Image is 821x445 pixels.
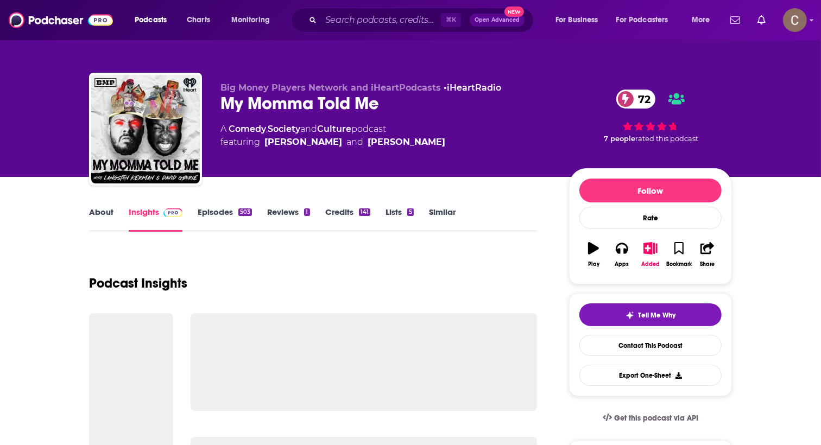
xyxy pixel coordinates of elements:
[608,235,636,274] button: Apps
[359,208,370,216] div: 141
[129,207,182,232] a: InsightsPodchaser Pro
[224,11,284,29] button: open menu
[89,275,187,291] h1: Podcast Insights
[609,11,684,29] button: open menu
[555,12,598,28] span: For Business
[783,8,807,32] button: Show profile menu
[579,179,722,202] button: Follow
[264,136,342,149] a: [PERSON_NAME]
[636,135,699,143] span: rated this podcast
[639,311,676,320] span: Tell Me Why
[89,207,113,232] a: About
[238,208,252,216] div: 503
[300,124,317,134] span: and
[579,365,722,386] button: Export One-Sheet
[616,12,668,28] span: For Podcasters
[753,11,770,29] a: Show notifications dropdown
[127,11,181,29] button: open menu
[504,7,524,17] span: New
[579,235,608,274] button: Play
[470,14,525,27] button: Open AdvancedNew
[614,414,698,423] span: Get this podcast via API
[301,8,544,33] div: Search podcasts, credits, & more...
[626,311,634,320] img: tell me why sparkle
[604,135,636,143] span: 7 people
[616,90,656,109] a: 72
[693,235,722,274] button: Share
[368,136,445,149] a: [PERSON_NAME]
[475,17,520,23] span: Open Advanced
[429,207,456,232] a: Similar
[220,123,445,149] div: A podcast
[783,8,807,32] span: Logged in as clay.bolton
[267,207,310,232] a: Reviews1
[636,235,665,274] button: Added
[700,261,715,268] div: Share
[407,208,414,216] div: 5
[594,405,707,431] a: Get this podcast via API
[627,90,656,109] span: 72
[346,136,363,149] span: and
[641,261,660,268] div: Added
[180,11,217,29] a: Charts
[615,261,629,268] div: Apps
[9,10,113,30] img: Podchaser - Follow, Share and Rate Podcasts
[444,82,501,93] span: •
[588,261,599,268] div: Play
[231,12,270,28] span: Monitoring
[266,124,268,134] span: ,
[684,11,724,29] button: open menu
[135,12,167,28] span: Podcasts
[321,11,441,29] input: Search podcasts, credits, & more...
[665,235,693,274] button: Bookmark
[187,12,210,28] span: Charts
[447,82,501,93] a: iHeartRadio
[783,8,807,32] img: User Profile
[220,136,445,149] span: featuring
[692,12,710,28] span: More
[268,124,300,134] a: Society
[569,82,732,150] div: 72 7 peoplerated this podcast
[386,207,414,232] a: Lists5
[579,207,722,229] div: Rate
[304,208,310,216] div: 1
[198,207,252,232] a: Episodes503
[579,303,722,326] button: tell me why sparkleTell Me Why
[548,11,612,29] button: open menu
[91,75,200,183] img: My Momma Told Me
[229,124,266,134] a: Comedy
[441,13,461,27] span: ⌘ K
[579,335,722,356] a: Contact This Podcast
[163,208,182,217] img: Podchaser Pro
[317,124,351,134] a: Culture
[726,11,744,29] a: Show notifications dropdown
[325,207,370,232] a: Credits141
[220,82,441,93] span: Big Money Players Network and iHeartPodcasts
[666,261,692,268] div: Bookmark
